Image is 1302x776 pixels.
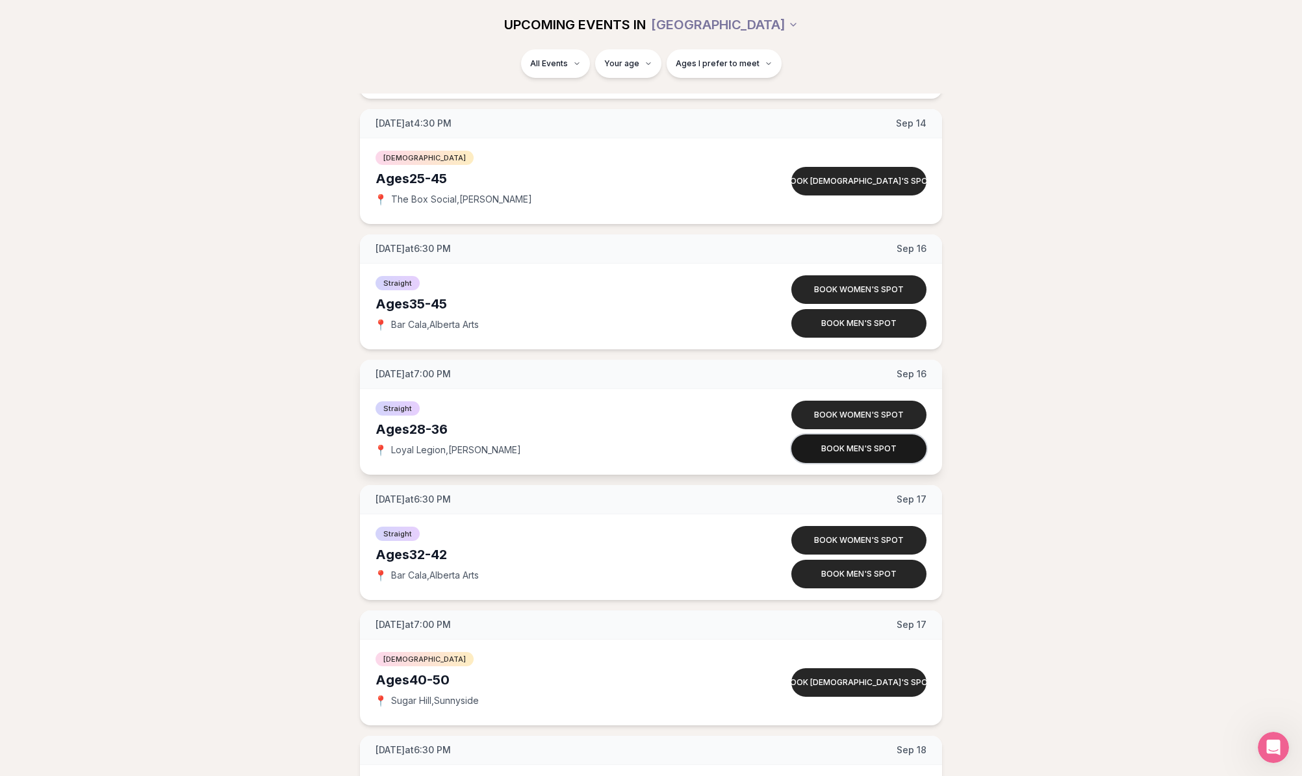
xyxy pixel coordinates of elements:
span: Sep 17 [897,493,926,506]
span: Sep 14 [896,117,926,130]
span: 📍 [376,570,386,581]
span: [DEMOGRAPHIC_DATA] [376,652,474,666]
span: Straight [376,527,420,541]
span: Sugar Hill , Sunnyside [391,694,479,707]
span: Loyal Legion , [PERSON_NAME] [391,444,521,457]
button: Book men's spot [791,309,926,338]
span: All Events [530,58,568,69]
span: 📍 [376,319,386,330]
span: Bar Cala , Alberta Arts [391,318,479,331]
button: Ages I prefer to meet [667,49,782,78]
span: [DATE] at 4:30 PM [376,117,452,130]
span: Sep 18 [897,744,926,757]
button: Book women's spot [791,526,926,555]
span: Straight [376,276,420,290]
button: All Events [521,49,590,78]
button: [GEOGRAPHIC_DATA] [651,10,798,39]
span: Straight [376,401,420,416]
span: [DATE] at 6:30 PM [376,744,451,757]
span: [DATE] at 7:00 PM [376,368,451,381]
span: The Box Social , [PERSON_NAME] [391,193,532,206]
span: UPCOMING EVENTS IN [504,16,646,34]
span: [DATE] at 6:30 PM [376,242,451,255]
div: Ages 25-45 [376,169,742,188]
span: [DATE] at 7:00 PM [376,618,451,631]
button: Book men's spot [791,434,926,463]
span: 📍 [376,194,386,205]
iframe: Intercom live chat [1258,732,1289,763]
span: Bar Cala , Alberta Arts [391,569,479,582]
span: 📍 [376,445,386,455]
span: Your age [604,58,639,69]
div: Ages 28-36 [376,420,742,438]
div: Ages 40-50 [376,671,742,689]
span: [DATE] at 6:30 PM [376,493,451,506]
span: Ages I prefer to meet [676,58,759,69]
button: Your age [595,49,661,78]
div: Ages 35-45 [376,295,742,313]
span: Sep 17 [897,618,926,631]
button: Book women's spot [791,275,926,304]
button: Book men's spot [791,560,926,588]
span: [DEMOGRAPHIC_DATA] [376,151,474,165]
button: Book [DEMOGRAPHIC_DATA]'s spot [791,167,926,195]
span: 📍 [376,695,386,706]
span: Sep 16 [897,242,926,255]
button: Book [DEMOGRAPHIC_DATA]'s spot [791,668,926,697]
span: Sep 16 [897,368,926,381]
button: Book women's spot [791,401,926,429]
div: Ages 32-42 [376,545,742,564]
